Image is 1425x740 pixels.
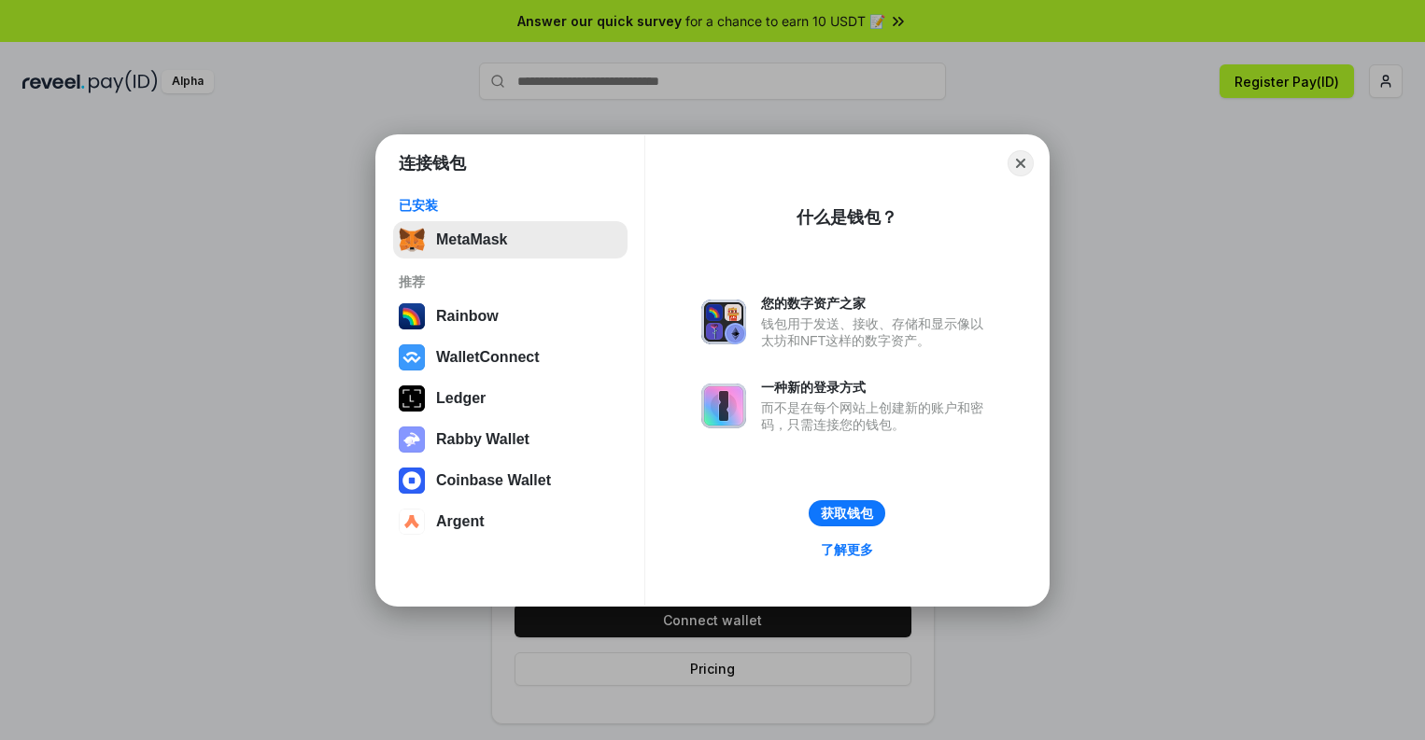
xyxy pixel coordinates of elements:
button: Rainbow [393,298,628,335]
button: MetaMask [393,221,628,258]
img: svg+xml,%3Csvg%20width%3D%2228%22%20height%3D%2228%22%20viewBox%3D%220%200%2028%2028%22%20fill%3D... [399,344,425,370]
img: svg+xml,%3Csvg%20xmlns%3D%22http%3A%2F%2Fwww.w3.org%2F2000%2Fsvg%22%20width%3D%2228%22%20height%3... [399,385,425,412]
div: Coinbase Wallet [436,472,551,489]
button: Ledger [393,380,628,417]
img: svg+xml,%3Csvg%20xmlns%3D%22http%3A%2F%2Fwww.w3.org%2F2000%2Fsvg%22%20fill%3D%22none%22%20viewBox... [701,300,746,344]
img: svg+xml,%3Csvg%20width%3D%2228%22%20height%3D%2228%22%20viewBox%3D%220%200%2028%2028%22%20fill%3D... [399,468,425,494]
div: Rabby Wallet [436,431,529,448]
button: Argent [393,503,628,540]
div: 了解更多 [821,541,873,558]
div: 钱包用于发送、接收、存储和显示像以太坊和NFT这样的数字资产。 [761,315,993,349]
div: Argent [436,513,485,530]
h1: 连接钱包 [399,152,466,175]
div: 获取钱包 [821,505,873,522]
div: Rainbow [436,308,499,325]
a: 了解更多 [810,538,884,562]
img: svg+xml,%3Csvg%20xmlns%3D%22http%3A%2F%2Fwww.w3.org%2F2000%2Fsvg%22%20fill%3D%22none%22%20viewBox... [399,426,425,453]
div: MetaMask [436,231,507,248]
div: 您的数字资产之家 [761,295,993,312]
button: WalletConnect [393,339,628,376]
div: Ledger [436,390,486,407]
button: Rabby Wallet [393,421,628,458]
div: 已安装 [399,197,622,214]
img: svg+xml,%3Csvg%20width%3D%2228%22%20height%3D%2228%22%20viewBox%3D%220%200%2028%2028%22%20fill%3D... [399,509,425,535]
button: 获取钱包 [809,500,885,526]
div: 而不是在每个网站上创建新的账户和密码，只需连接您的钱包。 [761,399,993,433]
button: Close [1008,150,1034,176]
img: svg+xml,%3Csvg%20fill%3D%22none%22%20height%3D%2233%22%20viewBox%3D%220%200%2035%2033%22%20width%... [399,227,425,253]
button: Coinbase Wallet [393,462,628,499]
div: 什么是钱包？ [797,206,897,229]
img: svg+xml,%3Csvg%20width%3D%22120%22%20height%3D%22120%22%20viewBox%3D%220%200%20120%20120%22%20fil... [399,303,425,329]
div: WalletConnect [436,349,540,366]
div: 推荐 [399,273,622,290]
img: svg+xml,%3Csvg%20xmlns%3D%22http%3A%2F%2Fwww.w3.org%2F2000%2Fsvg%22%20fill%3D%22none%22%20viewBox... [701,384,746,428]
div: 一种新的登录方式 [761,379,993,396]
